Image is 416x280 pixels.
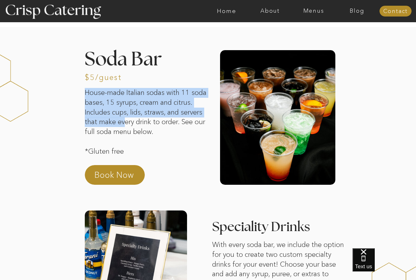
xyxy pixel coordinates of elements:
[85,88,207,155] p: House-made Italian sodas with 11 soda bases, 15 syrups, cream and citrus. Includes cups, lids, st...
[94,169,150,184] a: Book Now
[379,8,412,15] a: Contact
[212,221,415,227] h3: Speciality Drinks
[335,8,379,14] a: Blog
[205,8,248,14] a: Home
[85,50,207,67] h2: Soda Bar
[85,74,121,80] h3: $5/guest
[352,248,416,280] iframe: podium webchat widget bubble
[292,8,335,14] a: Menus
[248,8,292,14] a: About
